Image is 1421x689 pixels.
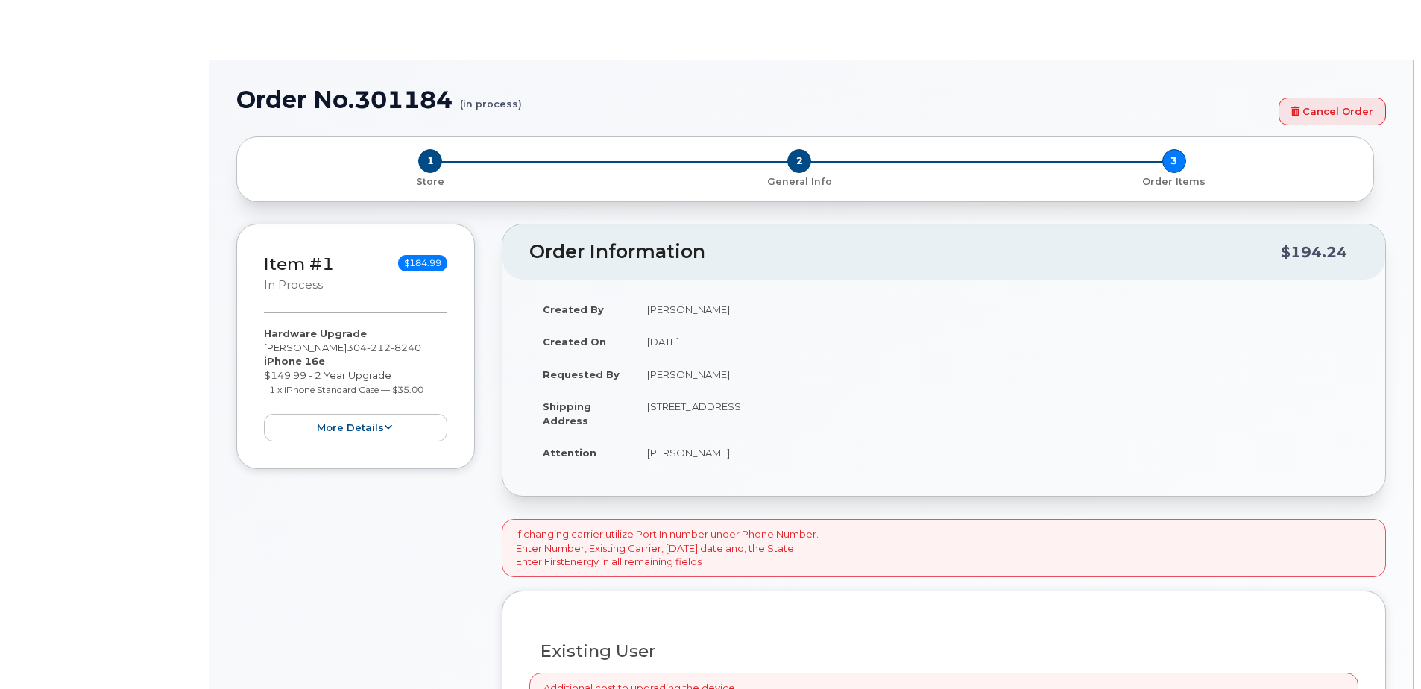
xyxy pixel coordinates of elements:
[634,390,1358,436] td: [STREET_ADDRESS]
[787,149,811,173] span: 2
[264,355,325,367] strong: iPhone 16e
[612,173,987,189] a: 2 General Info
[543,336,606,347] strong: Created On
[1279,98,1386,125] a: Cancel Order
[543,303,604,315] strong: Created By
[543,400,591,427] strong: Shipping Address
[618,175,981,189] p: General Info
[1281,238,1347,266] div: $194.24
[255,175,606,189] p: Store
[541,642,1347,661] h3: Existing User
[264,278,323,292] small: in process
[529,242,1281,262] h2: Order Information
[634,358,1358,391] td: [PERSON_NAME]
[236,86,1271,113] h1: Order No.301184
[543,447,596,459] strong: Attention
[264,327,367,339] strong: Hardware Upgrade
[264,254,334,274] a: Item #1
[367,342,391,353] span: 212
[398,255,447,271] span: $184.99
[264,327,447,441] div: [PERSON_NAME] $149.99 - 2 Year Upgrade
[543,368,620,380] strong: Requested By
[516,527,819,569] p: If changing carrier utilize Port In number under Phone Number. Enter Number, Existing Carrier, [D...
[347,342,421,353] span: 304
[460,86,522,110] small: (in process)
[391,342,421,353] span: 8240
[634,325,1358,358] td: [DATE]
[634,436,1358,469] td: [PERSON_NAME]
[418,149,442,173] span: 1
[264,414,447,441] button: more details
[249,173,612,189] a: 1 Store
[634,293,1358,326] td: [PERSON_NAME]
[269,384,423,395] small: 1 x iPhone Standard Case — $35.00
